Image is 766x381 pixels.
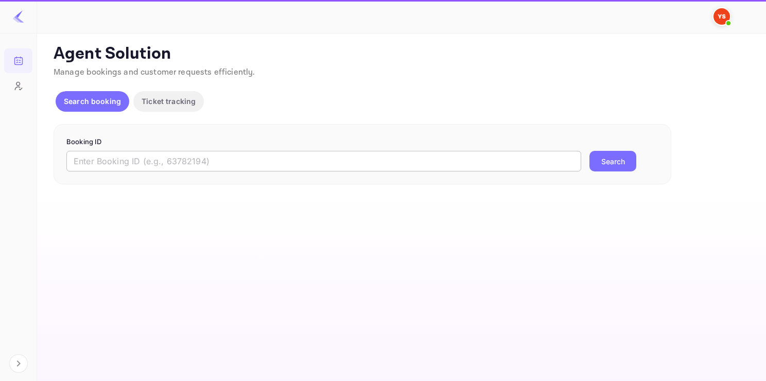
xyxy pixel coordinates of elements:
[64,96,121,107] p: Search booking
[9,354,28,373] button: Expand navigation
[66,151,581,171] input: Enter Booking ID (e.g., 63782194)
[589,151,636,171] button: Search
[54,44,747,64] p: Agent Solution
[4,48,32,72] a: Bookings
[142,96,196,107] p: Ticket tracking
[12,10,25,23] img: LiteAPI
[66,137,658,147] p: Booking ID
[713,8,730,25] img: Yandex Support
[4,74,32,97] a: Customers
[54,67,255,78] span: Manage bookings and customer requests efficiently.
